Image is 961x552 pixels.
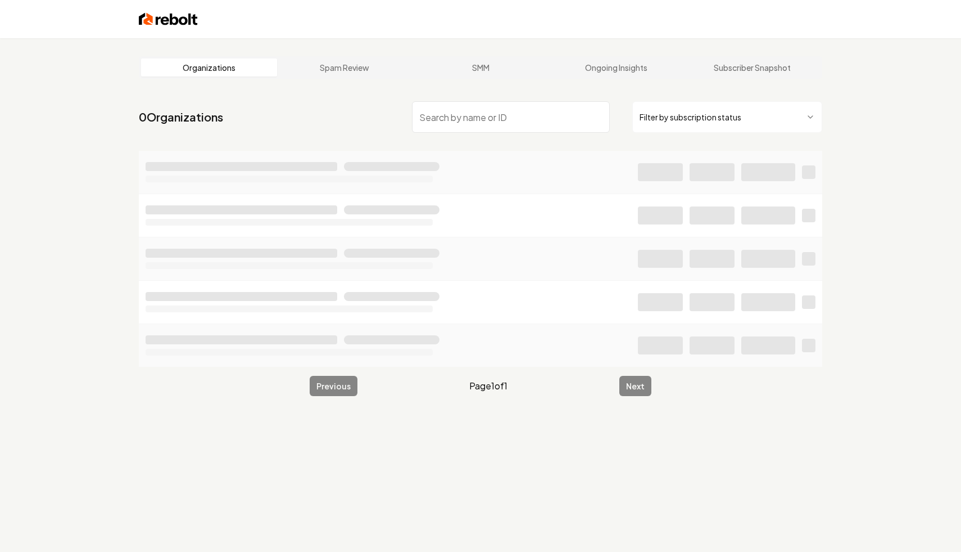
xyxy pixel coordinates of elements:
[139,11,198,27] img: Rebolt Logo
[549,59,685,77] a: Ongoing Insights
[412,101,610,133] input: Search by name or ID
[684,59,820,77] a: Subscriber Snapshot
[277,59,413,77] a: Spam Review
[139,109,223,125] a: 0Organizations
[141,59,277,77] a: Organizations
[412,59,549,77] a: SMM
[469,379,507,393] span: Page 1 of 1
